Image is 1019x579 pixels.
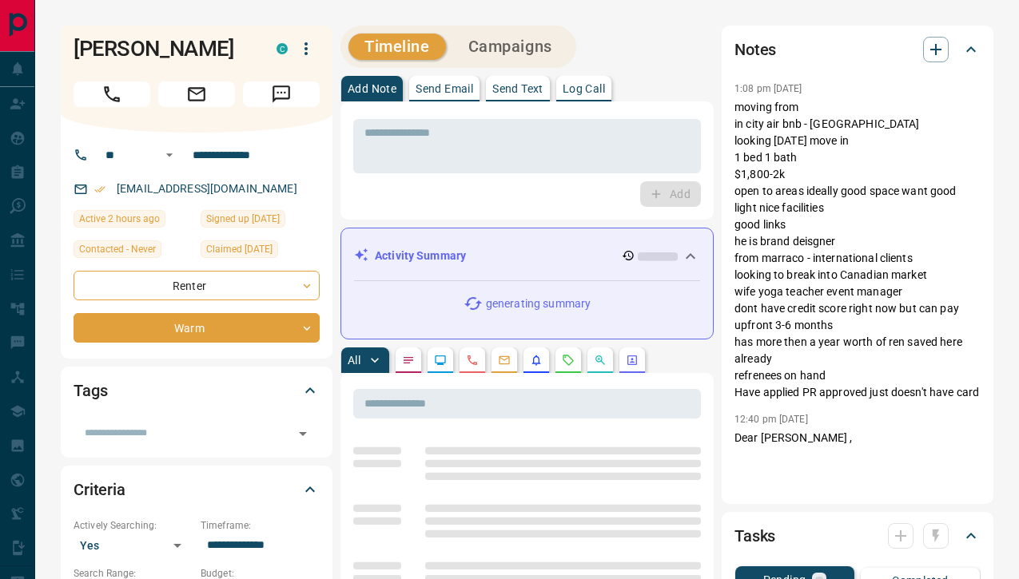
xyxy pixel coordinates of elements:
svg: Emails [498,354,511,367]
h2: Notes [734,37,776,62]
p: 1:08 pm [DATE] [734,83,802,94]
p: Send Email [416,83,473,94]
span: Signed up [DATE] [206,211,280,227]
p: Timeframe: [201,518,320,533]
div: Warm [74,313,320,343]
p: 12:40 pm [DATE] [734,414,808,425]
div: Tasks [734,517,981,555]
svg: Email Verified [94,184,105,195]
svg: Calls [466,354,479,367]
button: Timeline [348,34,446,60]
p: Send Text [492,83,543,94]
svg: Notes [402,354,415,367]
div: Yes [74,533,193,558]
svg: Requests [562,354,575,367]
svg: Lead Browsing Activity [434,354,447,367]
button: Open [160,145,179,165]
div: Mon Sep 08 2025 [201,210,320,232]
svg: Agent Actions [626,354,639,367]
svg: Opportunities [594,354,607,367]
span: Claimed [DATE] [206,241,273,257]
svg: Listing Alerts [530,354,543,367]
a: [EMAIL_ADDRESS][DOMAIN_NAME] [117,182,297,195]
h2: Criteria [74,477,125,502]
p: moving from in city air bnb - [GEOGRAPHIC_DATA] looking [DATE] move in 1 bed 1 bath $1,800-2k ope... [734,99,981,401]
div: Tags [74,371,320,410]
h1: [PERSON_NAME] [74,36,253,61]
button: Open [292,422,314,445]
p: All [348,355,360,366]
span: Active 2 hours ago [79,211,160,227]
div: Fri Sep 12 2025 [74,210,193,232]
span: Contacted - Never [79,241,156,257]
p: Activity Summary [375,248,466,264]
div: Mon Sep 08 2025 [201,240,320,263]
div: Criteria [74,470,320,509]
p: Log Call [563,83,605,94]
span: Message [243,81,320,107]
span: Call [74,81,150,107]
div: condos.ca [277,43,288,54]
p: Actively Searching: [74,518,193,533]
span: Email [158,81,235,107]
h2: Tags [74,378,107,403]
div: Notes [734,30,981,69]
p: Add Note [348,83,396,94]
h2: Tasks [734,523,775,549]
div: Activity Summary [354,241,700,271]
div: Renter [74,271,320,300]
p: generating summary [486,295,591,312]
button: Campaigns [452,34,568,60]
